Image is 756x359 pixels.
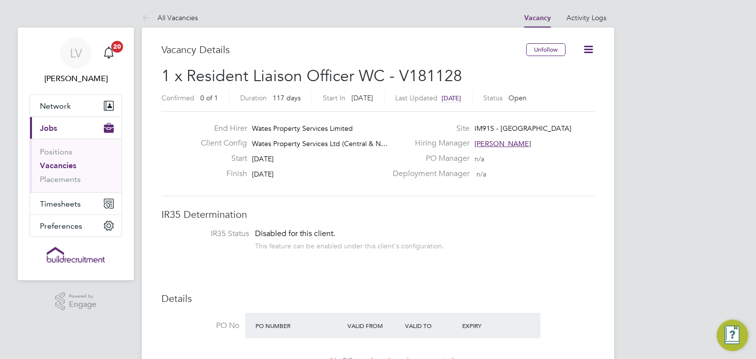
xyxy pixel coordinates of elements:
h3: Vacancy Details [161,43,526,56]
span: Open [508,93,527,102]
label: Confirmed [161,93,194,102]
span: [PERSON_NAME] [474,139,531,148]
span: Wates Property Services Ltd (Central & N… [252,139,388,148]
button: Jobs [30,117,122,139]
span: LV [70,47,82,60]
button: Preferences [30,215,122,237]
a: All Vacancies [142,13,198,22]
a: Vacancies [40,161,76,170]
label: Client Config [193,138,247,149]
div: PO Number [253,317,345,334]
a: Positions [40,147,72,156]
label: PO No [161,321,239,331]
span: 117 days [273,93,301,102]
button: Timesheets [30,193,122,214]
span: [DATE] [252,154,274,163]
span: 0 of 1 [200,93,218,102]
label: Duration [240,93,267,102]
div: Expiry [460,317,517,334]
span: [DATE] [351,93,373,102]
span: Preferences [40,221,82,231]
label: Site [387,123,470,134]
span: Powered by [69,292,96,300]
span: [DATE] [252,170,274,179]
img: buildrec-logo-retina.png [47,247,105,263]
label: Start In [323,93,346,102]
a: 20 [99,37,119,69]
label: Hiring Manager [387,138,470,149]
span: Timesheets [40,199,81,209]
button: Network [30,95,122,117]
span: Disabled for this client. [255,229,335,239]
span: Network [40,101,71,111]
span: Engage [69,300,96,309]
button: Engage Resource Center [717,320,748,351]
span: 20 [111,41,123,53]
label: Last Updated [395,93,438,102]
a: Vacancy [524,14,551,22]
nav: Main navigation [18,28,134,280]
label: Start [193,153,247,164]
a: Go to home page [30,247,122,263]
label: PO Manager [387,153,470,164]
span: n/a [474,154,484,163]
span: [DATE] [441,94,461,102]
div: This feature can be enabled under this client's configuration. [255,239,444,250]
label: Status [483,93,503,102]
a: Powered byEngage [55,292,97,311]
button: Unfollow [526,43,566,56]
div: Valid From [345,317,403,334]
a: Activity Logs [567,13,606,22]
span: Jobs [40,123,57,133]
span: IM91S - [GEOGRAPHIC_DATA] [474,124,571,133]
label: End Hirer [193,123,247,134]
label: Deployment Manager [387,169,470,179]
h3: Details [161,292,595,305]
label: Finish [193,169,247,179]
h3: IR35 Determination [161,208,595,221]
label: IR35 Status [171,229,249,239]
span: Wates Property Services Limited [252,124,353,133]
div: Valid To [403,317,460,334]
div: Jobs [30,139,122,192]
span: Lucy Van der Gucht [30,73,122,85]
a: LV[PERSON_NAME] [30,37,122,85]
span: 1 x Resident Liaison Officer WC - V181128 [161,66,462,86]
a: Placements [40,175,81,184]
span: n/a [476,170,486,179]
